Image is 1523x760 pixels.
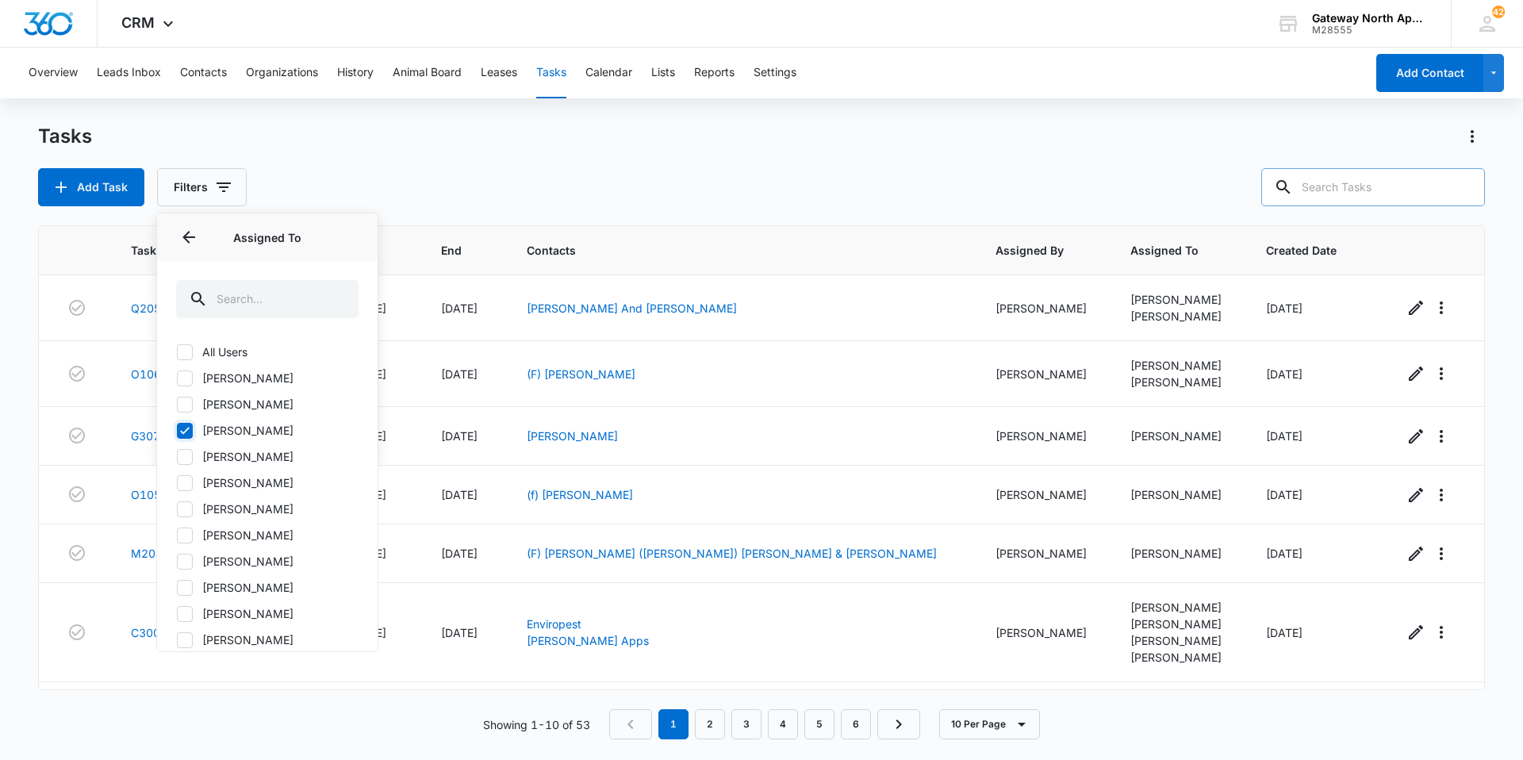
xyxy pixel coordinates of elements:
[481,48,517,98] button: Leases
[483,716,590,733] p: Showing 1-10 of 53
[585,48,632,98] button: Calendar
[939,709,1040,739] button: 10 Per Page
[768,709,798,739] a: Page 4
[1130,357,1227,374] div: [PERSON_NAME]
[609,709,920,739] nav: Pagination
[527,301,737,315] a: [PERSON_NAME] And [PERSON_NAME]
[1130,486,1227,503] div: [PERSON_NAME]
[1492,6,1505,18] div: notifications count
[1266,488,1302,501] span: [DATE]
[996,366,1092,382] div: [PERSON_NAME]
[97,48,161,98] button: Leads Inbox
[441,242,466,259] span: End
[996,624,1092,641] div: [PERSON_NAME]
[246,48,318,98] button: Organizations
[527,617,581,631] a: Enviropest
[176,553,359,570] label: [PERSON_NAME]
[658,709,689,739] em: 1
[527,547,937,560] a: (F) [PERSON_NAME] ([PERSON_NAME]) [PERSON_NAME] & [PERSON_NAME]
[1130,242,1204,259] span: Assigned To
[121,14,155,31] span: CRM
[731,709,761,739] a: Page 3
[1266,547,1302,560] span: [DATE]
[176,501,359,517] label: [PERSON_NAME]
[804,709,834,739] a: Page 5
[131,300,265,317] a: Q205 Vendor Work Order
[176,229,359,246] p: Assigned To
[131,486,265,503] a: O105 Vendor Work Order
[1130,632,1227,649] div: [PERSON_NAME]
[996,242,1069,259] span: Assigned By
[1376,54,1483,92] button: Add Contact
[1261,168,1485,206] input: Search Tasks
[337,48,374,98] button: History
[996,428,1092,444] div: [PERSON_NAME]
[131,624,264,641] a: C300 Vendor Work Order
[1460,124,1485,149] button: Actions
[695,709,725,739] a: Page 2
[441,301,478,315] span: [DATE]
[1130,616,1227,632] div: [PERSON_NAME]
[176,527,359,543] label: [PERSON_NAME]
[176,474,359,491] label: [PERSON_NAME]
[527,367,635,381] a: (F) [PERSON_NAME]
[877,709,920,739] a: Next Page
[176,605,359,622] label: [PERSON_NAME]
[176,422,359,439] label: [PERSON_NAME]
[996,545,1092,562] div: [PERSON_NAME]
[176,448,359,465] label: [PERSON_NAME]
[38,168,144,206] button: Add Task
[180,48,227,98] button: Contacts
[527,242,934,259] span: Contacts
[841,709,871,739] a: Page 6
[1130,308,1227,324] div: [PERSON_NAME]
[527,634,649,647] a: [PERSON_NAME] Apps
[1130,374,1227,390] div: [PERSON_NAME]
[1130,545,1227,562] div: [PERSON_NAME]
[441,429,478,443] span: [DATE]
[176,225,201,250] button: Back
[1130,649,1227,666] div: [PERSON_NAME]
[1266,367,1302,381] span: [DATE]
[651,48,675,98] button: Lists
[131,428,293,444] a: G307 charge back Work Order
[441,547,478,560] span: [DATE]
[441,626,478,639] span: [DATE]
[1266,242,1343,259] span: Created Date
[1130,428,1227,444] div: [PERSON_NAME]
[694,48,735,98] button: Reports
[176,344,359,360] label: All Users
[441,367,478,381] span: [DATE]
[1130,291,1227,308] div: [PERSON_NAME]
[131,242,289,259] span: Task
[176,280,359,318] input: Search...
[1130,599,1227,616] div: [PERSON_NAME]
[1312,25,1428,36] div: account id
[1312,12,1428,25] div: account name
[996,300,1092,317] div: [PERSON_NAME]
[527,429,618,443] a: [PERSON_NAME]
[996,486,1092,503] div: [PERSON_NAME]
[441,488,478,501] span: [DATE]
[754,48,796,98] button: Settings
[176,579,359,596] label: [PERSON_NAME]
[176,370,359,386] label: [PERSON_NAME]
[536,48,566,98] button: Tasks
[29,48,78,98] button: Overview
[393,48,462,98] button: Animal Board
[131,366,265,382] a: O106 Vendor Work Order
[176,396,359,413] label: [PERSON_NAME]
[527,488,633,501] a: (f) [PERSON_NAME]
[1266,301,1302,315] span: [DATE]
[38,125,92,148] h1: Tasks
[1266,626,1302,639] span: [DATE]
[1492,6,1505,18] span: 42
[176,631,359,648] label: [PERSON_NAME]
[157,168,247,206] button: Filters
[1266,429,1302,443] span: [DATE]
[131,545,226,562] a: M202 Work Order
